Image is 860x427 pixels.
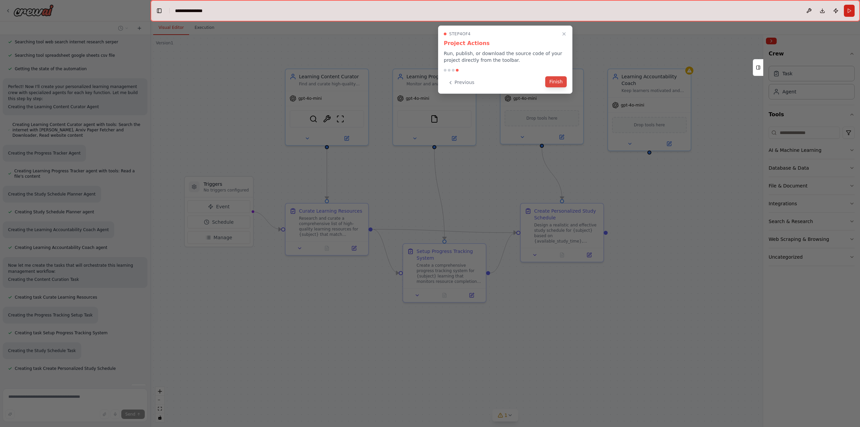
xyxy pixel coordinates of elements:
[545,76,567,87] button: Finish
[155,6,164,15] button: Hide left sidebar
[444,50,567,63] p: Run, publish, or download the source code of your project directly from the toolbar.
[444,39,567,47] h3: Project Actions
[444,77,478,88] button: Previous
[560,30,568,38] button: Close walkthrough
[449,31,471,37] span: Step 4 of 4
